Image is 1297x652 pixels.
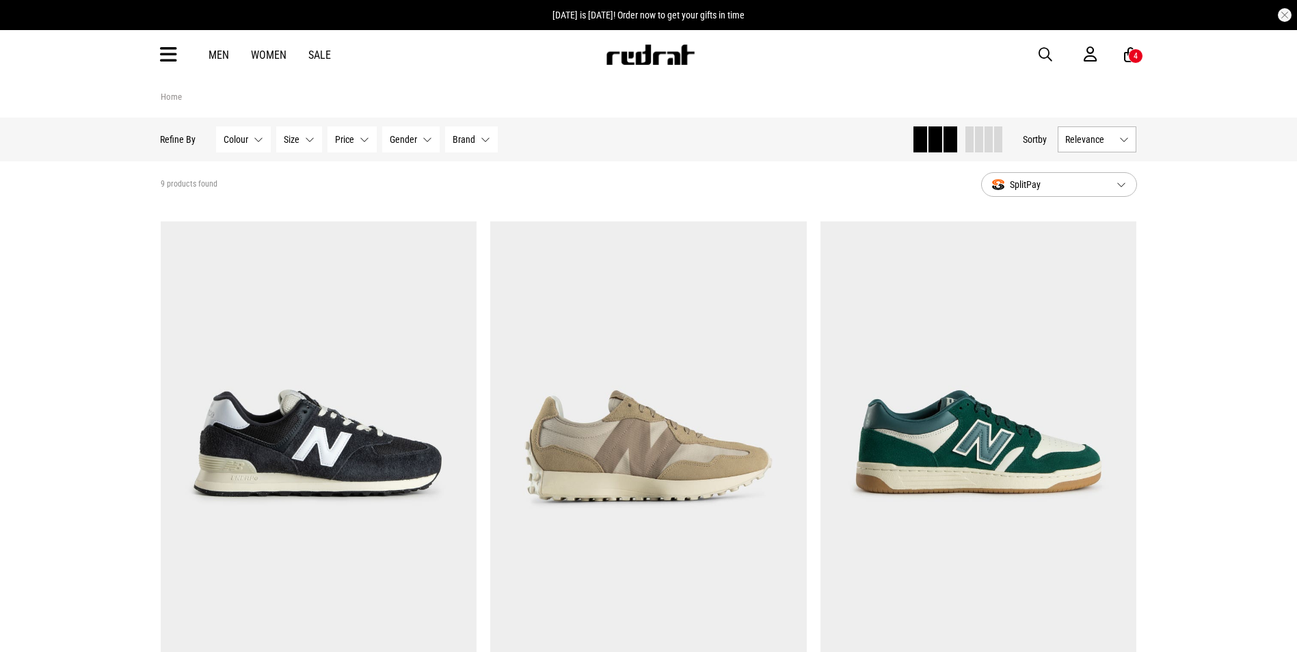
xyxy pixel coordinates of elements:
[605,44,695,65] img: Redrat logo
[552,10,745,21] span: [DATE] is [DATE]! Order now to get your gifts in time
[209,49,229,62] a: Men
[992,176,1106,193] span: SplitPay
[161,134,196,145] p: Refine By
[1124,48,1137,62] a: 4
[446,126,498,152] button: Brand
[284,134,300,145] span: Size
[1066,134,1114,145] span: Relevance
[328,126,377,152] button: Price
[224,134,249,145] span: Colour
[217,126,271,152] button: Colour
[1024,131,1047,148] button: Sortby
[1039,134,1047,145] span: by
[1134,51,1138,61] div: 4
[251,49,286,62] a: Women
[161,92,182,102] a: Home
[161,179,217,190] span: 9 products found
[1058,126,1137,152] button: Relevance
[383,126,440,152] button: Gender
[453,134,476,145] span: Brand
[336,134,355,145] span: Price
[277,126,323,152] button: Size
[981,172,1137,197] button: SplitPay
[390,134,418,145] span: Gender
[308,49,331,62] a: Sale
[992,179,1004,191] img: splitpay-icon.png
